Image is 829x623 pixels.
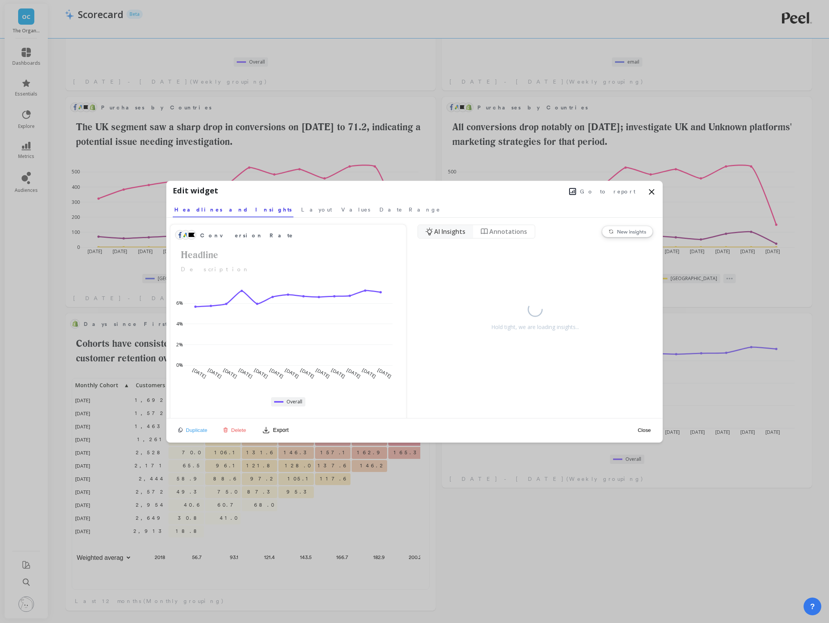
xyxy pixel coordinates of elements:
span: Conversion Rate [200,232,293,240]
button: Export [259,424,291,436]
div: Hold tight, we are loading insights... [491,323,579,331]
span: Go to report [580,188,635,195]
span: Duplicate [186,427,207,433]
span: Annotations [489,227,527,236]
button: Close [635,427,653,433]
button: Duplicate [176,427,210,433]
span: Overall [286,399,302,405]
span: ? [810,601,815,612]
span: AI Insights [434,227,465,236]
img: duplicate icon [178,428,183,432]
span: Date Range [379,206,440,213]
img: api.google.svg [183,232,189,238]
span: [DATE] - [DATE] [178,416,293,424]
span: Headlines and Insights [174,206,292,213]
img: api.fb.svg [177,232,183,238]
span: Values [341,206,370,213]
button: ? [804,598,821,615]
img: api.klaviyo.svg [189,233,195,237]
button: Go to report [567,186,638,196]
span: Conversion Rate [200,230,377,241]
button: Delete [221,427,249,433]
h2: Headline [175,248,401,262]
nav: Tabs [173,200,656,217]
button: New insights [602,226,653,237]
span: New insights [617,228,646,235]
span: Layout [301,206,332,213]
p: Description [175,265,401,274]
span: Delete [231,427,246,433]
span: (Weekly grouping) [295,416,372,424]
h1: Edit widget [173,185,218,196]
